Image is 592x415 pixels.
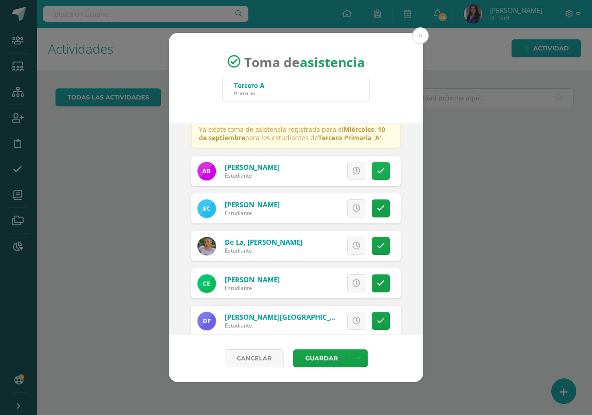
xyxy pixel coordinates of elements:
[225,237,302,247] a: De La, [PERSON_NAME]
[197,199,216,218] img: 0dff78ac1042d8750ac8338b22f1e659.png
[225,209,280,217] div: Estudiante
[197,162,216,180] img: 92ee53fece57094d041d19d2e058f73d.png
[293,349,350,367] button: Guardar
[225,322,336,329] div: Estudiante
[197,274,216,293] img: 9fae18ed1ebadf3563f8d2431622c8dc.png
[199,125,385,142] strong: Miércoles, 10 de septiembre
[234,81,265,90] div: Tercero A
[244,53,365,70] span: Toma de
[300,53,365,70] strong: asistencia
[318,133,382,142] strong: Tercero Primaria 'A'
[225,284,280,292] div: Estudiante
[225,200,280,209] a: [PERSON_NAME]
[191,119,401,149] p: Ya existe toma de asistencia registrada para el para los estudiantes de .
[225,349,284,367] a: Cancelar
[225,247,302,254] div: Estudiante
[234,90,265,97] div: Primaria
[222,78,370,101] input: Busca un grado o sección aquí...
[225,312,351,322] a: [PERSON_NAME][GEOGRAPHIC_DATA]
[412,27,429,44] button: Close (Esc)
[197,312,216,330] img: 15318697608dd112bb69d21575ed1367.png
[197,237,216,255] img: 7cfc19ea0c461315e61974fab73db131.png
[225,172,280,180] div: Estudiante
[225,275,280,284] a: [PERSON_NAME]
[225,162,280,172] a: [PERSON_NAME]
